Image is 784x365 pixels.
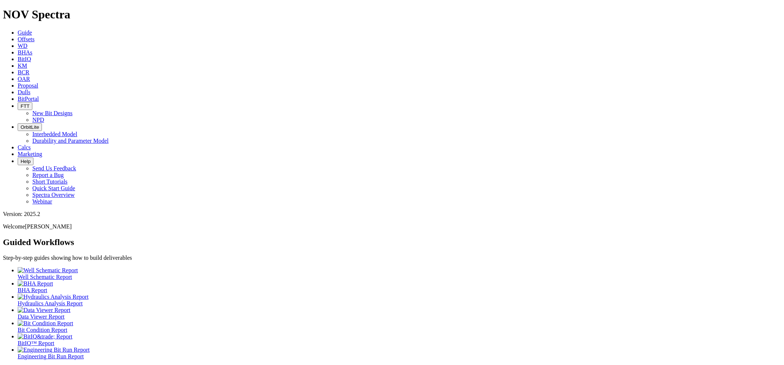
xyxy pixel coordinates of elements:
a: Webinar [32,198,52,205]
a: New Bit Designs [32,110,72,116]
span: BitIQ™ Report [18,340,54,346]
a: Short Tutorials [32,178,68,185]
button: OrbitLite [18,123,42,131]
a: BCR [18,69,29,75]
p: Welcome [3,223,781,230]
a: Engineering Bit Run Report Engineering Bit Run Report [18,347,781,359]
img: Hydraulics Analysis Report [18,294,89,300]
a: WD [18,43,28,49]
a: Data Viewer Report Data Viewer Report [18,307,781,320]
button: Help [18,157,33,165]
span: Bit Condition Report [18,327,67,333]
span: Well Schematic Report [18,274,72,280]
a: Calcs [18,144,31,150]
h2: Guided Workflows [3,237,781,247]
a: Report a Bug [32,172,64,178]
img: Bit Condition Report [18,320,73,327]
a: BitPortal [18,96,39,102]
span: [PERSON_NAME] [25,223,72,230]
a: Hydraulics Analysis Report Hydraulics Analysis Report [18,294,781,306]
a: OAR [18,76,30,82]
span: OrbitLite [21,124,39,130]
div: Version: 2025.2 [3,211,781,217]
span: Hydraulics Analysis Report [18,300,83,306]
a: Guide [18,29,32,36]
img: BHA Report [18,280,53,287]
a: Proposal [18,82,38,89]
img: Engineering Bit Run Report [18,347,90,353]
p: Step-by-step guides showing how to build deliverables [3,255,781,261]
a: Bit Condition Report Bit Condition Report [18,320,781,333]
span: FTT [21,103,29,109]
a: BitIQ&trade; Report BitIQ™ Report [18,333,781,346]
a: BitIQ [18,56,31,62]
span: Engineering Bit Run Report [18,353,84,359]
a: Quick Start Guide [32,185,75,191]
a: Offsets [18,36,35,42]
a: NPD [32,117,44,123]
button: FTT [18,102,32,110]
a: BHAs [18,49,32,56]
a: Well Schematic Report Well Schematic Report [18,267,781,280]
img: Data Viewer Report [18,307,71,313]
a: Send Us Feedback [32,165,76,171]
span: BHA Report [18,287,47,293]
span: Data Viewer Report [18,313,65,320]
img: Well Schematic Report [18,267,78,274]
a: Durability and Parameter Model [32,138,109,144]
a: BHA Report BHA Report [18,280,781,293]
a: Interbedded Model [32,131,77,137]
img: BitIQ&trade; Report [18,333,72,340]
h1: NOV Spectra [3,8,781,21]
a: Marketing [18,151,42,157]
a: KM [18,63,27,69]
a: Spectra Overview [32,192,75,198]
span: Help [21,159,31,164]
a: Dulls [18,89,31,95]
